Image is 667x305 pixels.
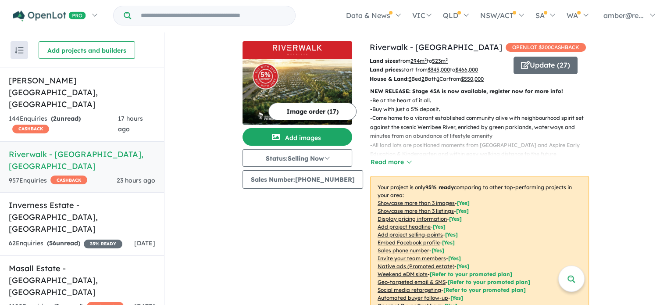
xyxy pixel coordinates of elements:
[134,239,155,247] span: [DATE]
[450,294,463,301] span: [Yes]
[378,271,428,277] u: Weekend eDM slots
[47,239,80,247] strong: ( unread)
[437,75,439,82] u: 1
[427,57,448,64] span: to
[246,45,349,55] img: Riverwalk - Werribee Logo
[425,184,454,190] b: 95 % ready
[446,57,448,62] sup: 2
[39,41,135,59] button: Add projects and builders
[370,65,507,74] p: start from
[421,75,424,82] u: 2
[50,176,87,184] span: CASHBACK
[243,59,352,125] img: Riverwalk - Werribee
[378,200,455,206] u: Showcase more than 3 images
[428,66,450,73] u: $ 345,000
[378,215,447,222] u: Display pricing information
[9,114,118,135] div: 144 Enquir ies
[243,41,352,125] a: Riverwalk - Werribee LogoRiverwalk - Werribee
[9,262,155,298] h5: Masall Estate - [GEOGRAPHIC_DATA] , [GEOGRAPHIC_DATA]
[378,247,429,254] u: Sales phone number
[370,96,596,105] p: - Be at the heart of it all.
[424,57,427,62] sup: 2
[370,66,401,73] b: Land prices
[133,6,293,25] input: Try estate name, suburb, builder or developer
[457,200,470,206] span: [ Yes ]
[9,238,122,249] div: 62 Enquir ies
[603,11,644,20] span: amber@re...
[445,231,458,238] span: [ Yes ]
[432,57,448,64] u: 523 m
[410,57,427,64] u: 294 m
[370,114,596,140] p: - Come home to a vibrant established community alive with neighbourhood spirit set against the sc...
[378,255,446,262] u: Invite your team members
[243,170,363,189] button: Sales Number:[PHONE_NUMBER]
[378,223,431,230] u: Add project headline
[448,279,530,285] span: [Refer to your promoted plan]
[378,279,446,285] u: Geo-targeted email & SMS
[117,176,155,184] span: 23 hours ago
[378,287,441,293] u: Social media retargeting
[506,43,586,52] span: OPENLOT $ 200 CASHBACK
[49,239,56,247] span: 56
[118,115,143,133] span: 17 hours ago
[370,42,502,52] a: Riverwalk - [GEOGRAPHIC_DATA]
[432,247,444,254] span: [ Yes ]
[9,199,155,235] h5: Inverness Estate - [GEOGRAPHIC_DATA] , [GEOGRAPHIC_DATA]
[450,66,478,73] span: to
[430,271,512,277] span: [Refer to your promoted plan]
[51,115,81,122] strong: ( unread)
[15,47,24,54] img: sort.svg
[370,157,411,167] button: Read more
[443,287,526,293] span: [Refer to your promoted plan]
[268,103,357,120] button: Image order (17)
[243,128,352,146] button: Add images
[370,141,596,168] p: - All land lots are positioned moments from [GEOGRAPHIC_DATA] and Aspire Early Education & Kinder...
[442,239,455,246] span: [ Yes ]
[449,215,462,222] span: [ Yes ]
[243,149,352,167] button: Status:Selling Now
[514,57,578,74] button: Update (27)
[378,263,454,269] u: Native ads (Promoted estate)
[448,255,461,262] span: [ Yes ]
[461,75,484,82] u: $ 550,000
[455,66,478,73] u: $ 466,000
[9,75,155,110] h5: [PERSON_NAME][GEOGRAPHIC_DATA] , [GEOGRAPHIC_DATA]
[378,208,454,214] u: Showcase more than 3 listings
[53,115,57,122] span: 2
[12,125,49,133] span: CASHBACK
[370,57,398,64] b: Land sizes
[370,87,589,96] p: NEW RELEASE: Stage 45A is now available, register now for more info!
[409,75,411,82] u: 3
[84,240,122,248] span: 35 % READY
[433,223,446,230] span: [ Yes ]
[456,208,469,214] span: [ Yes ]
[370,75,507,83] p: Bed Bath Car from
[457,263,469,269] span: [Yes]
[370,75,409,82] b: House & Land:
[370,57,507,65] p: from
[9,148,155,172] h5: Riverwalk - [GEOGRAPHIC_DATA] , [GEOGRAPHIC_DATA]
[370,105,596,114] p: - Buy with just a 5% deposit.
[9,176,87,186] div: 957 Enquir ies
[378,239,440,246] u: Embed Facebook profile
[13,11,86,22] img: Openlot PRO Logo White
[378,294,448,301] u: Automated buyer follow-up
[378,231,443,238] u: Add project selling-points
